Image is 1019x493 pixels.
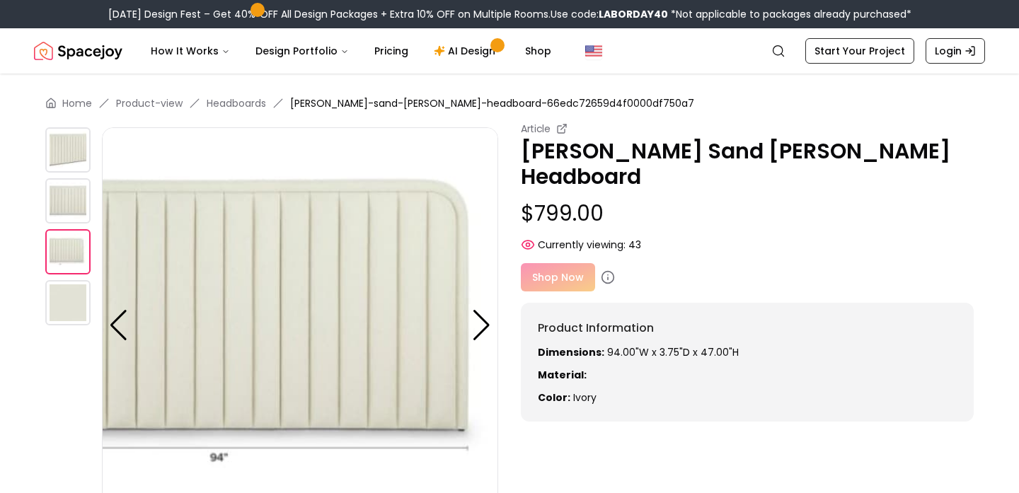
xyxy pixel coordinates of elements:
[139,37,241,65] button: How It Works
[45,96,974,110] nav: breadcrumb
[244,37,360,65] button: Design Portfolio
[45,178,91,224] img: https://storage.googleapis.com/spacejoy-main/assets/66edc72659d4f0000df750a7/product_1_nmn3l3ohjdh
[45,127,91,173] img: https://storage.googleapis.com/spacejoy-main/assets/66edc72659d4f0000df750a7/product_0_okolmg3h509c
[805,38,914,64] a: Start Your Project
[628,238,641,252] span: 43
[34,37,122,65] img: Spacejoy Logo
[521,201,974,226] p: $799.00
[599,7,668,21] b: LABORDAY40
[139,37,563,65] nav: Main
[514,37,563,65] a: Shop
[116,96,183,110] a: Product-view
[538,345,604,359] strong: Dimensions:
[62,96,92,110] a: Home
[108,7,911,21] div: [DATE] Design Fest – Get 40% OFF All Design Packages + Extra 10% OFF on Multiple Rooms.
[668,7,911,21] span: *Not applicable to packages already purchased*
[422,37,511,65] a: AI Design
[34,28,985,74] nav: Global
[538,390,570,405] strong: Color:
[926,38,985,64] a: Login
[521,139,974,190] p: [PERSON_NAME] Sand [PERSON_NAME] Headboard
[538,345,957,359] p: 94.00"W x 3.75"D x 47.00"H
[551,7,668,21] span: Use code:
[290,96,694,110] span: [PERSON_NAME]-sand-[PERSON_NAME]-headboard-66edc72659d4f0000df750a7
[538,368,587,382] strong: Material:
[585,42,602,59] img: United States
[207,96,266,110] a: Headboards
[363,37,420,65] a: Pricing
[538,238,626,252] span: Currently viewing:
[45,280,91,325] img: https://storage.googleapis.com/spacejoy-main/assets/66edc72659d4f0000df750a7/product_3_mhiad4jc281e
[34,37,122,65] a: Spacejoy
[573,390,597,405] span: ivory
[538,320,957,337] h6: Product Information
[521,122,551,136] small: Article
[45,229,91,274] img: https://storage.googleapis.com/spacejoy-main/assets/66edc72659d4f0000df750a7/product_2_lned42pbg3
